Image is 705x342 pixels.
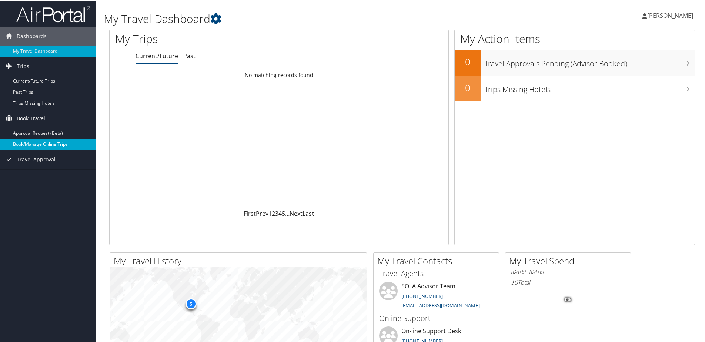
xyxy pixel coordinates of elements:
[379,312,493,323] h3: Online Support
[290,209,303,217] a: Next
[17,108,45,127] span: Book Travel
[282,209,285,217] a: 5
[509,254,631,266] h2: My Travel Spend
[244,209,256,217] a: First
[17,56,29,75] span: Trips
[136,51,178,59] a: Current/Future
[565,297,571,301] tspan: 0%
[377,254,499,266] h2: My Travel Contacts
[285,209,290,217] span: …
[17,150,56,168] span: Travel Approval
[455,30,695,46] h1: My Action Items
[110,68,448,81] td: No matching records found
[185,298,196,309] div: 5
[379,268,493,278] h3: Travel Agents
[455,49,695,75] a: 0Travel Approvals Pending (Advisor Booked)
[375,281,497,311] li: SOLA Advisor Team
[114,254,367,266] h2: My Travel History
[484,54,695,68] h3: Travel Approvals Pending (Advisor Booked)
[104,10,502,26] h1: My Travel Dashboard
[256,209,268,217] a: Prev
[272,209,275,217] a: 2
[16,5,90,22] img: airportal-logo.png
[303,209,314,217] a: Last
[642,4,701,26] a: [PERSON_NAME]
[17,26,47,45] span: Dashboards
[647,11,693,19] span: [PERSON_NAME]
[278,209,282,217] a: 4
[268,209,272,217] a: 1
[455,81,481,93] h2: 0
[455,55,481,67] h2: 0
[275,209,278,217] a: 3
[511,278,518,286] span: $0
[401,301,480,308] a: [EMAIL_ADDRESS][DOMAIN_NAME]
[115,30,302,46] h1: My Trips
[484,80,695,94] h3: Trips Missing Hotels
[455,75,695,101] a: 0Trips Missing Hotels
[511,268,625,275] h6: [DATE] - [DATE]
[401,292,443,299] a: [PHONE_NUMBER]
[511,278,625,286] h6: Total
[183,51,196,59] a: Past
